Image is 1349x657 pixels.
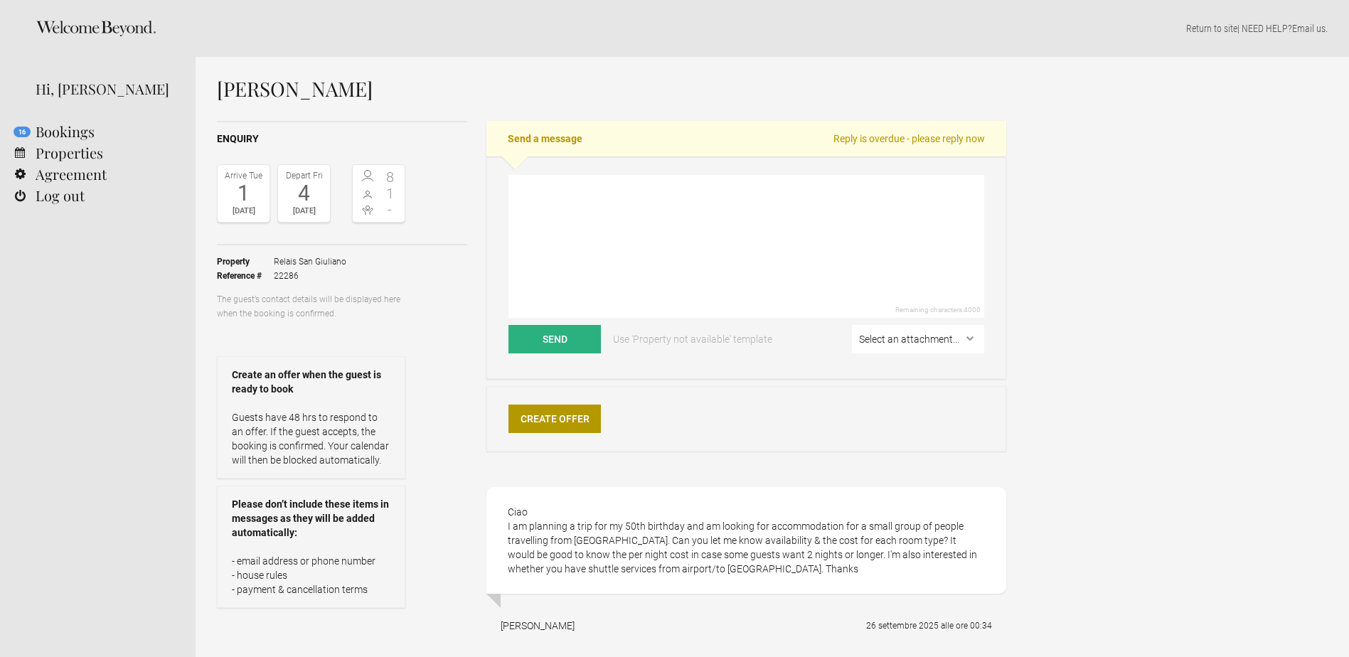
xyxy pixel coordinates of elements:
div: Arrive Tue [221,169,266,183]
a: Create Offer [508,405,601,433]
a: Use 'Property not available' template [603,325,782,353]
button: Send [508,325,601,353]
span: 22286 [274,269,346,283]
flynt-notification-badge: 16 [14,127,31,137]
div: Depart Fri [282,169,326,183]
div: Ciao I am planning a trip for my 50th birthday and am looking for accommodation for a small group... [486,487,1006,594]
flynt-date-display: 26 settembre 2025 alle ore 00:34 [866,621,992,631]
a: Return to site [1186,23,1237,34]
span: 1 [379,186,402,201]
strong: Create an offer when the guest is ready to book [232,368,390,396]
span: Relais San Giuliano [274,255,346,269]
h1: [PERSON_NAME] [217,78,1006,100]
span: Reply is overdue - please reply now [833,132,985,146]
div: 1 [221,183,266,204]
div: Hi, [PERSON_NAME] [36,78,174,100]
div: 4 [282,183,326,204]
div: [PERSON_NAME] [501,619,575,633]
p: Guests have 48 hrs to respond to an offer. If the guest accepts, the booking is confirmed. Your c... [232,410,390,467]
strong: Reference # [217,269,274,283]
p: | NEED HELP? . [217,21,1328,36]
strong: Please don’t include these items in messages as they will be added automatically: [232,497,390,540]
h2: Enquiry [217,132,467,146]
span: 8 [379,170,402,184]
p: The guest’s contact details will be displayed here when the booking is confirmed. [217,292,405,321]
a: Email us [1292,23,1326,34]
strong: Property [217,255,274,269]
div: [DATE] [282,204,326,218]
h2: Send a message [486,121,1006,156]
p: - email address or phone number - house rules - payment & cancellation terms [232,554,390,597]
span: - [379,203,402,217]
div: [DATE] [221,204,266,218]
